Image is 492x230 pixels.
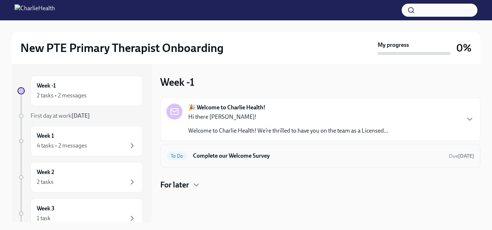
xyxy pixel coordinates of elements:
[17,162,143,193] a: Week 22 tasks
[37,92,87,100] div: 2 tasks • 2 messages
[17,76,143,106] a: Week -12 tasks • 2 messages
[37,168,54,176] h6: Week 2
[71,112,90,119] strong: [DATE]
[188,104,265,112] strong: 🎉 Welcome to Charlie Health!
[166,153,187,159] span: To Do
[160,179,480,190] div: For later
[37,132,54,140] h6: Week 1
[378,41,409,49] strong: My progress
[31,112,90,119] span: First day at work
[456,41,472,55] h3: 0%
[37,142,87,150] div: 4 tasks • 2 messages
[37,82,56,90] h6: Week -1
[17,112,143,120] a: First day at work[DATE]
[20,41,224,55] h2: New PTE Primary Therapist Onboarding
[449,153,474,159] span: Due
[15,4,55,16] img: CharlieHealth
[449,153,474,160] span: October 1st, 2025 10:00
[160,76,194,89] h3: Week -1
[37,205,55,213] h6: Week 3
[188,113,388,121] p: Hi there [PERSON_NAME]!
[188,127,388,135] p: Welcome to Charlie Health! We’re thrilled to have you on the team as a Licensed...
[458,153,474,159] strong: [DATE]
[37,214,51,222] div: 1 task
[193,152,443,160] h6: Complete our Welcome Survey
[166,150,474,162] a: To DoComplete our Welcome SurveyDue[DATE]
[17,126,143,156] a: Week 14 tasks • 2 messages
[37,178,54,186] div: 2 tasks
[17,198,143,229] a: Week 31 task
[160,179,189,190] h4: For later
